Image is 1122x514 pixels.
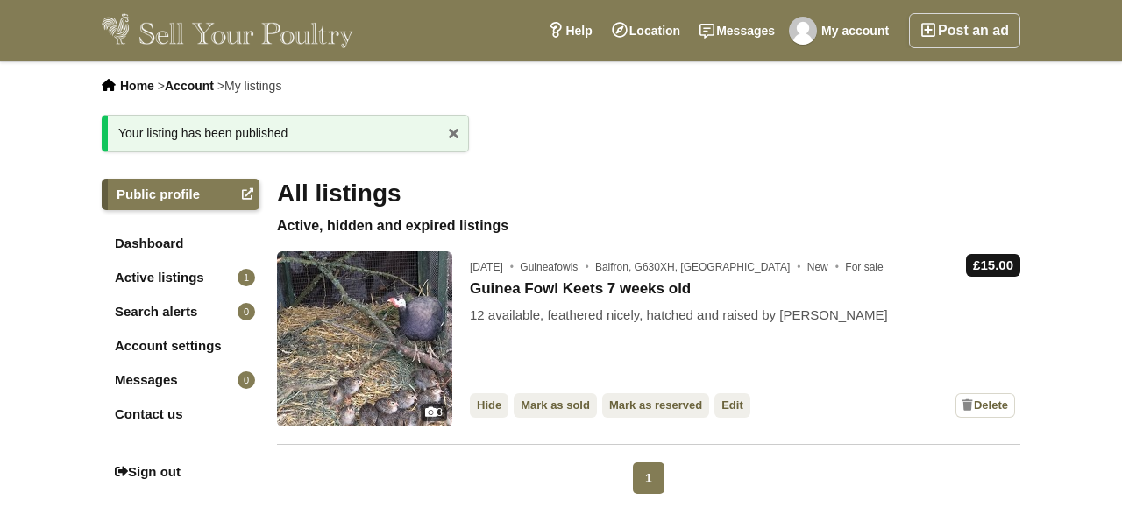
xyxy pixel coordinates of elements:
[633,462,664,494] span: 1
[277,251,452,426] img: Guinea Fowl Keets 7 weeks old
[120,79,154,93] a: Home
[102,330,259,362] a: Account settings
[102,296,259,327] a: Search alerts0
[595,261,805,273] span: Balfron, G630XH, [GEOGRAPHIC_DATA]
[238,371,255,389] span: 0
[238,303,255,320] span: 0
[102,456,259,488] a: Sign out
[217,79,282,93] li: >
[102,364,259,396] a: Messages0
[955,393,1015,418] a: Delete
[224,79,281,93] span: My listings
[102,262,259,293] a: Active listings1
[102,228,259,259] a: Dashboard
[102,115,469,152] div: Your listing has been published
[470,261,517,273] span: [DATE]
[165,79,214,93] a: Account
[714,393,750,418] a: Edit
[470,393,508,418] a: Hide
[102,13,353,48] img: Sell Your Poultry
[102,398,259,430] a: Contact us
[909,13,1020,48] a: Post an ad
[845,261,883,273] span: For sale
[470,306,888,324] div: 12 available, feathered nicely, hatched and raised by [PERSON_NAME]
[277,217,1020,234] h2: Active, hidden and expired listings
[538,13,601,48] a: Help
[421,404,447,421] div: 3
[966,254,1020,277] div: £15.00
[602,393,709,418] a: Mark as reserved
[277,179,1020,208] h1: All listings
[158,79,214,93] li: >
[470,280,691,298] a: Guinea Fowl Keets 7 weeks old
[440,120,466,146] a: x
[520,261,592,273] span: Guineafowls
[690,13,785,48] a: Messages
[807,261,842,273] span: New
[602,13,690,48] a: Location
[277,251,452,426] a: 3
[102,179,259,210] a: Public profile
[789,17,817,45] img: Rebecca
[514,393,597,418] a: Mark as sold
[238,269,255,286] span: 1
[785,13,898,48] a: My account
